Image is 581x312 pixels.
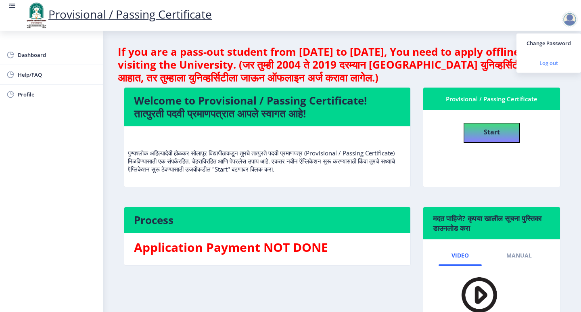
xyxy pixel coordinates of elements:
span: Dashboard [18,50,97,60]
b: Start [484,128,500,136]
h3: Application Payment NOT DONE [134,239,401,255]
h4: Process [134,214,401,226]
a: Log out [516,53,581,73]
a: Provisional / Passing Certificate [24,6,212,22]
p: पुण्यश्लोक अहिल्यादेवी होळकर सोलापूर विद्यापीठाकडून तुमचे तात्पुरते पदवी प्रमाणपत्र (Provisional ... [128,133,407,173]
h4: Welcome to Provisional / Passing Certificate! तात्पुरती पदवी प्रमाणपत्रात आपले स्वागत आहे! [134,94,401,120]
span: Log out [523,58,575,68]
span: Video [451,252,469,259]
h6: मदत पाहिजे? कृपया खालील सूचना पुस्तिका डाउनलोड करा [433,214,550,233]
span: Profile [18,90,97,99]
button: Start [464,123,520,143]
img: logo [24,2,48,29]
span: Manual [506,252,532,259]
div: Provisional / Passing Certificate [433,94,550,104]
a: Change Password [516,34,581,53]
h4: If you are a pass-out student from [DATE] to [DATE], You need to apply offline by visiting the Un... [118,45,566,84]
span: Change Password [523,38,575,48]
span: Help/FAQ [18,70,97,80]
a: Video [439,246,482,265]
a: Manual [493,246,545,265]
